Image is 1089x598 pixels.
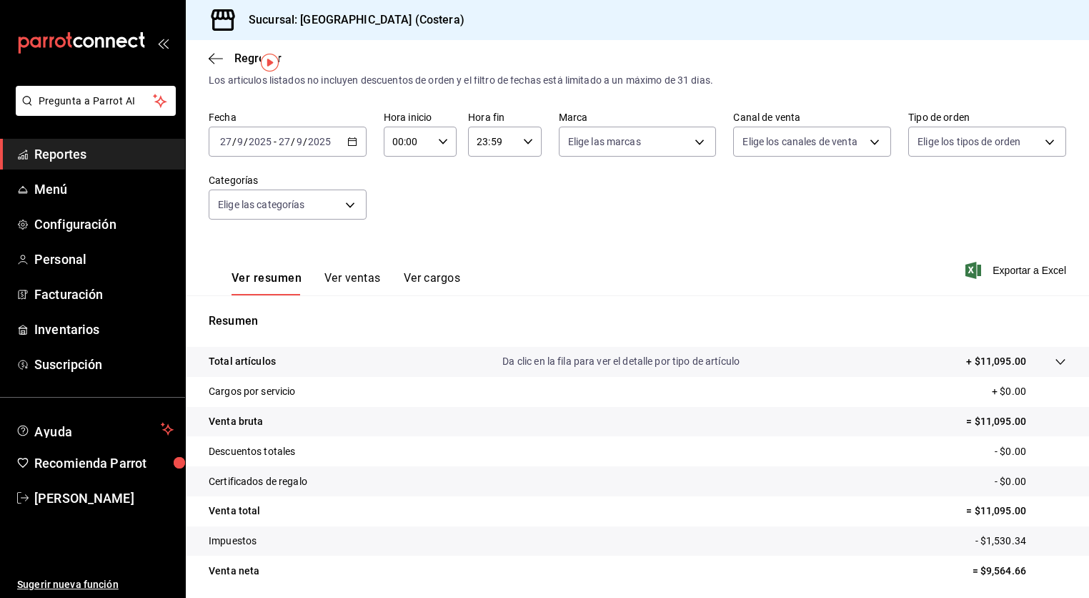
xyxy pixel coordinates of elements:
button: Pregunta a Parrot AI [16,86,176,116]
p: Total artículos [209,354,276,369]
label: Hora inicio [384,112,457,122]
p: - $0.00 [995,444,1066,459]
button: Ver resumen [232,271,302,295]
p: Impuestos [209,534,257,549]
span: / [303,136,307,147]
label: Hora fin [468,112,541,122]
p: = $11,095.00 [966,504,1066,519]
span: Elige las marcas [568,134,641,149]
label: Marca [559,112,717,122]
div: navigation tabs [232,271,460,295]
input: -- [278,136,291,147]
h3: Sucursal: [GEOGRAPHIC_DATA] (Costera) [237,11,464,29]
span: [PERSON_NAME] [34,489,174,508]
button: Regresar [209,52,282,65]
span: Elige las categorías [218,197,305,212]
p: - $0.00 [995,474,1066,489]
button: open_drawer_menu [157,37,169,49]
img: Tooltip marker [261,54,279,72]
span: Sugerir nueva función [17,577,174,592]
input: ---- [248,136,272,147]
span: Menú [34,180,174,199]
span: / [244,136,248,147]
button: Ver cargos [404,271,461,295]
p: = $9,564.66 [973,564,1066,579]
p: Resumen [209,313,1066,330]
p: - $1,530.34 [975,534,1066,549]
span: Elige los canales de venta [742,134,857,149]
span: / [232,136,237,147]
input: -- [219,136,232,147]
p: + $11,095.00 [966,354,1026,369]
p: Certificados de regalo [209,474,307,489]
span: Suscripción [34,355,174,374]
p: Da clic en la fila para ver el detalle por tipo de artículo [502,354,740,369]
span: - [274,136,277,147]
p: = $11,095.00 [966,414,1066,429]
span: Ayuda [34,421,155,438]
p: Venta neta [209,564,259,579]
span: Configuración [34,215,174,234]
span: Personal [34,250,174,269]
span: Elige los tipos de orden [918,134,1020,149]
div: Los artículos listados no incluyen descuentos de orden y el filtro de fechas está limitado a un m... [209,73,1066,88]
p: Venta total [209,504,260,519]
span: Inventarios [34,320,174,339]
label: Categorías [209,175,367,185]
span: Pregunta a Parrot AI [39,94,154,109]
p: + $0.00 [992,384,1066,399]
span: Facturación [34,285,174,304]
span: Reportes [34,144,174,164]
a: Pregunta a Parrot AI [10,104,176,119]
span: Recomienda Parrot [34,454,174,473]
label: Tipo de orden [908,112,1066,122]
input: -- [237,136,244,147]
span: Regresar [234,52,282,65]
p: Descuentos totales [209,444,295,459]
p: Venta bruta [209,414,263,429]
label: Fecha [209,112,367,122]
span: / [291,136,295,147]
input: -- [296,136,303,147]
p: Cargos por servicio [209,384,296,399]
button: Exportar a Excel [968,262,1066,279]
button: Ver ventas [324,271,381,295]
label: Canal de venta [733,112,891,122]
input: ---- [307,136,332,147]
